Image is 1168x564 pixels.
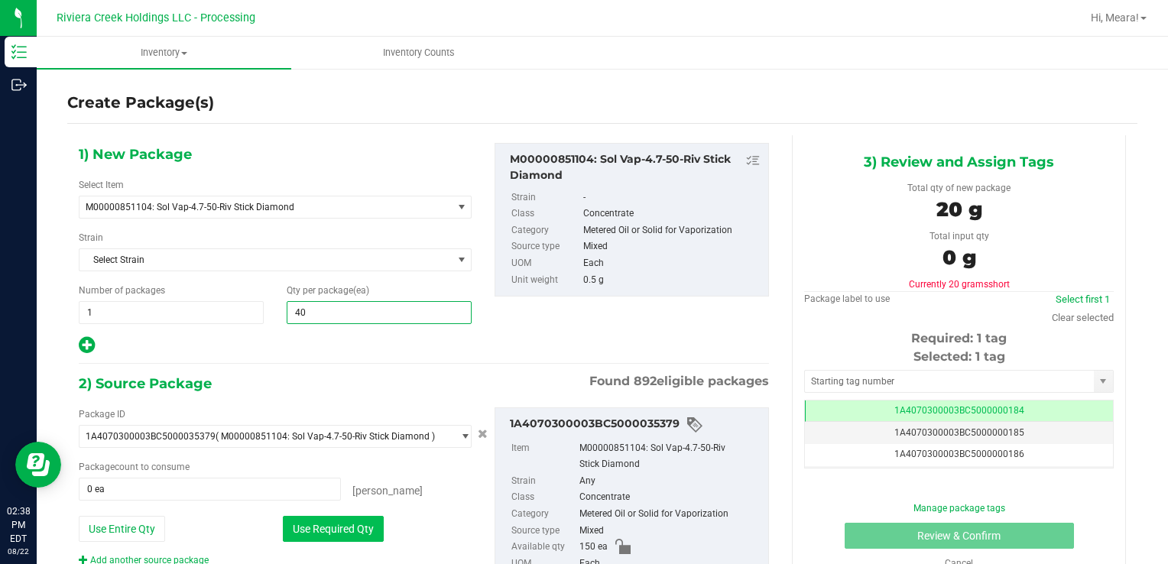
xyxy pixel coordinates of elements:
[583,272,761,289] div: 0.5 g
[907,183,1011,193] span: Total qty of new package
[79,516,165,542] button: Use Entire Qty
[79,462,190,472] span: Package to consume
[894,427,1024,438] span: 1A4070300003BC5000000185
[79,285,165,296] span: Number of packages
[845,523,1074,549] button: Review & Confirm
[583,206,761,222] div: Concentrate
[511,489,576,506] label: Class
[1052,312,1114,323] a: Clear selected
[511,440,576,473] label: Item
[864,151,1054,173] span: 3) Review and Assign Tags
[473,423,492,446] button: Cancel button
[37,37,291,69] a: Inventory
[511,255,580,272] label: UOM
[804,293,890,304] span: Package label to use
[362,46,475,60] span: Inventory Counts
[579,539,608,556] span: 150 ea
[913,503,1005,514] a: Manage package tags
[283,516,384,542] button: Use Required Qty
[511,506,576,523] label: Category
[79,178,124,192] label: Select Item
[1094,371,1113,392] span: select
[805,371,1094,392] input: Starting tag number
[510,151,761,183] div: M00000851104: Sol Vap-4.7-50-Riv Stick Diamond
[11,44,27,60] inline-svg: Inventory
[7,504,30,546] p: 02:38 PM EDT
[352,485,423,497] span: [PERSON_NAME]
[67,92,214,114] h4: Create Package(s)
[930,231,989,241] span: Total input qty
[1056,293,1110,305] a: Select first 1
[86,202,432,212] span: M00000851104: Sol Vap-4.7-50-Riv Stick Diamond
[511,206,580,222] label: Class
[353,285,369,296] span: (ea)
[579,523,761,540] div: Mixed
[287,285,369,296] span: Qty per package
[79,409,125,420] span: Package ID
[79,143,192,166] span: 1) New Package
[583,222,761,239] div: Metered Oil or Solid for Vaporization
[1091,11,1139,24] span: Hi, Meara!
[579,506,761,523] div: Metered Oil or Solid for Vaporization
[79,249,452,271] span: Select Strain
[510,416,761,434] div: 1A4070300003BC5000035379
[634,374,657,388] span: 892
[583,190,761,206] div: -
[913,349,1005,364] span: Selected: 1 tag
[216,431,435,442] span: ( M00000851104: Sol Vap-4.7-50-Riv Stick Diamond )
[511,272,580,289] label: Unit weight
[589,372,769,391] span: Found eligible packages
[7,546,30,557] p: 08/22
[57,11,255,24] span: Riviera Creek Holdings LLC - Processing
[79,372,212,395] span: 2) Source Package
[911,331,1007,345] span: Required: 1 tag
[37,46,291,60] span: Inventory
[579,489,761,506] div: Concentrate
[511,473,576,490] label: Strain
[511,523,576,540] label: Source type
[909,279,1010,290] span: Currently 20 grams
[452,249,471,271] span: select
[291,37,546,69] a: Inventory Counts
[452,426,471,447] span: select
[79,478,340,500] input: 0 ea
[511,222,580,239] label: Category
[511,238,580,255] label: Source type
[115,462,138,472] span: count
[943,245,976,270] span: 0 g
[583,238,761,255] div: Mixed
[988,279,1010,290] span: short
[511,539,576,556] label: Available qty
[79,231,103,245] label: Strain
[583,255,761,272] div: Each
[936,197,982,222] span: 20 g
[894,405,1024,416] span: 1A4070300003BC5000000184
[11,77,27,92] inline-svg: Outbound
[579,473,761,490] div: Any
[511,190,580,206] label: Strain
[79,343,95,354] span: Add new output
[452,196,471,218] span: select
[15,442,61,488] iframe: Resource center
[86,431,216,442] span: 1A4070300003BC5000035379
[579,440,761,473] div: M00000851104: Sol Vap-4.7-50-Riv Stick Diamond
[79,302,263,323] input: 1
[894,449,1024,459] span: 1A4070300003BC5000000186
